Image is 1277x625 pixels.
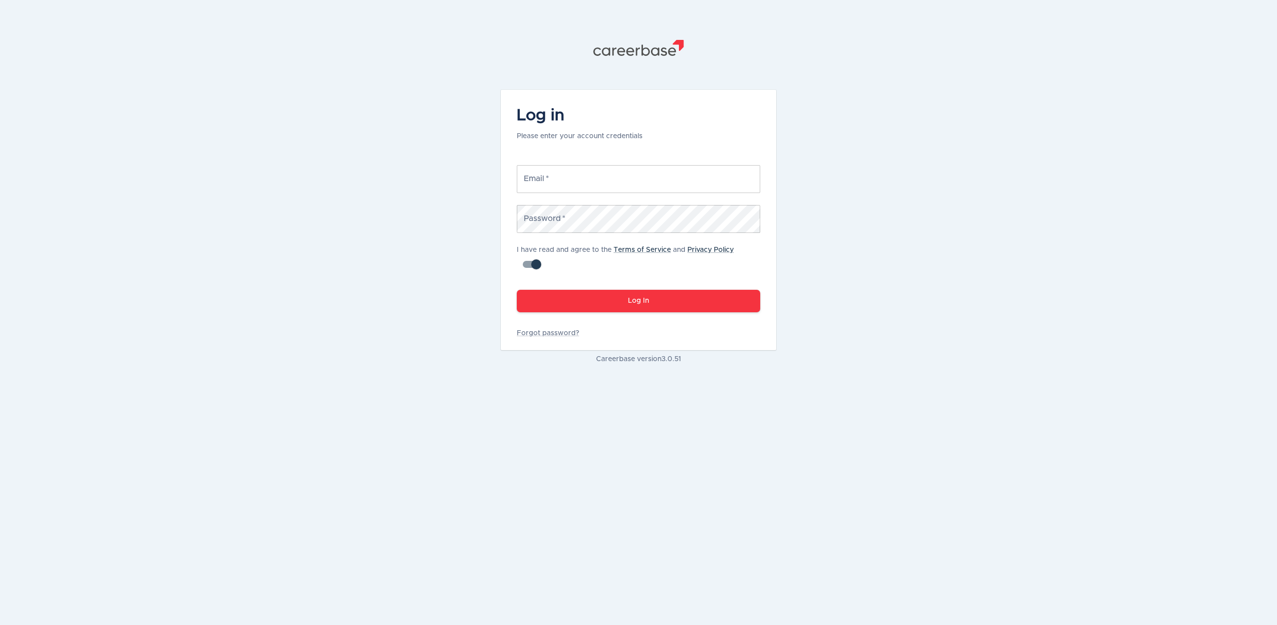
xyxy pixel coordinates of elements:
[517,106,642,126] h4: Log in
[517,328,760,338] a: Forgot password?
[517,245,760,255] p: I have read and agree to the and
[687,246,734,253] a: Privacy Policy
[517,131,642,141] p: Please enter your account credentials
[614,246,671,253] a: Terms of Service
[501,354,776,364] p: Careerbase version 3.0.51
[517,290,760,312] button: Log In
